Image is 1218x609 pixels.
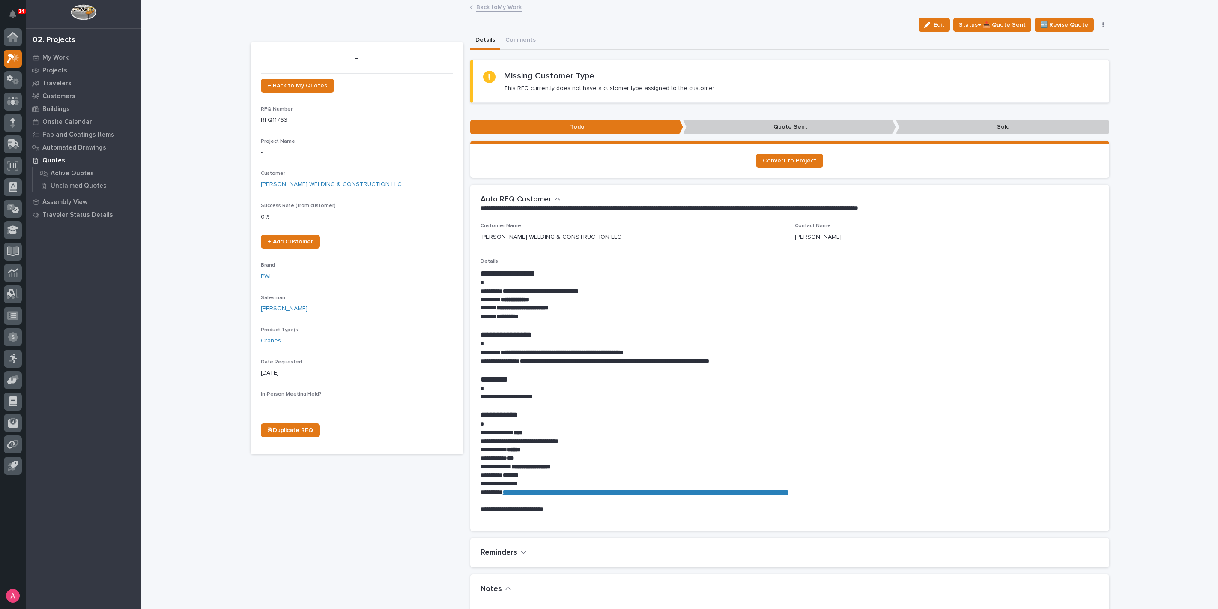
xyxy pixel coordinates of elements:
[795,233,842,242] p: [PERSON_NAME]
[470,32,500,50] button: Details
[504,71,594,81] h2: Missing Customer Type
[51,170,94,177] p: Active Quotes
[33,167,141,179] a: Active Quotes
[261,369,453,378] p: [DATE]
[42,211,113,219] p: Traveler Status Details
[42,131,114,139] p: Fab and Coatings Items
[261,139,295,144] span: Project Name
[261,235,320,249] a: + Add Customer
[19,8,24,14] p: 14
[919,18,950,32] button: Edit
[42,144,106,152] p: Automated Drawings
[26,115,141,128] a: Onsite Calendar
[756,154,823,168] a: Convert to Project
[476,2,522,12] a: Back toMy Work
[4,5,22,23] button: Notifications
[261,336,281,345] a: Cranes
[261,213,453,222] p: 0 %
[26,102,141,115] a: Buildings
[26,154,141,167] a: Quotes
[261,304,307,313] a: [PERSON_NAME]
[26,141,141,154] a: Automated Drawings
[268,83,327,89] span: ← Back to My Quotes
[26,51,141,64] a: My Work
[500,32,541,50] button: Comments
[42,105,70,113] p: Buildings
[33,180,141,192] a: Unclaimed Quotes
[42,198,87,206] p: Assembly View
[481,548,517,558] h2: Reminders
[4,587,22,605] button: users-avatar
[481,195,561,204] button: Auto RFQ Customer
[26,208,141,221] a: Traveler Status Details
[683,120,896,134] p: Quote Sent
[481,223,521,228] span: Customer Name
[1040,20,1088,30] span: 🆕 Revise Quote
[26,64,141,77] a: Projects
[261,171,285,176] span: Customer
[261,203,336,208] span: Success Rate (from customer)
[42,118,92,126] p: Onsite Calendar
[26,77,141,90] a: Travelers
[26,128,141,141] a: Fab and Coatings Items
[261,295,285,300] span: Salesman
[261,79,334,93] a: ← Back to My Quotes
[470,120,683,134] p: Todo
[261,360,302,365] span: Date Requested
[261,180,402,189] a: [PERSON_NAME] WELDING & CONSTRUCTION LLC
[504,84,715,92] p: This RFQ currently does not have a customer type assigned to the customer
[481,585,502,594] h2: Notes
[42,157,65,165] p: Quotes
[481,233,621,242] p: [PERSON_NAME] WELDING & CONSTRUCTION LLC
[26,90,141,102] a: Customers
[51,182,107,190] p: Unclaimed Quotes
[481,195,551,204] h2: Auto RFQ Customer
[261,52,453,65] p: -
[763,158,816,164] span: Convert to Project
[268,427,313,433] span: ⎘ Duplicate RFQ
[268,239,313,245] span: + Add Customer
[261,116,453,125] p: RFQ11763
[42,80,72,87] p: Travelers
[953,18,1031,32] button: Status→ 📤 Quote Sent
[481,548,527,558] button: Reminders
[11,10,22,24] div: Notifications14
[42,93,75,100] p: Customers
[261,107,293,112] span: RFQ Number
[261,392,322,397] span: In-Person Meeting Held?
[261,263,275,268] span: Brand
[261,401,453,410] p: -
[33,36,75,45] div: 02. Projects
[261,148,453,157] p: -
[934,21,944,29] span: Edit
[896,120,1109,134] p: Sold
[261,327,300,333] span: Product Type(s)
[26,195,141,208] a: Assembly View
[795,223,831,228] span: Contact Name
[959,20,1026,30] span: Status→ 📤 Quote Sent
[42,54,69,62] p: My Work
[481,585,511,594] button: Notes
[481,259,498,264] span: Details
[261,272,271,281] a: PWI
[71,4,96,20] img: Workspace Logo
[42,67,67,75] p: Projects
[1035,18,1094,32] button: 🆕 Revise Quote
[261,423,320,437] a: ⎘ Duplicate RFQ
